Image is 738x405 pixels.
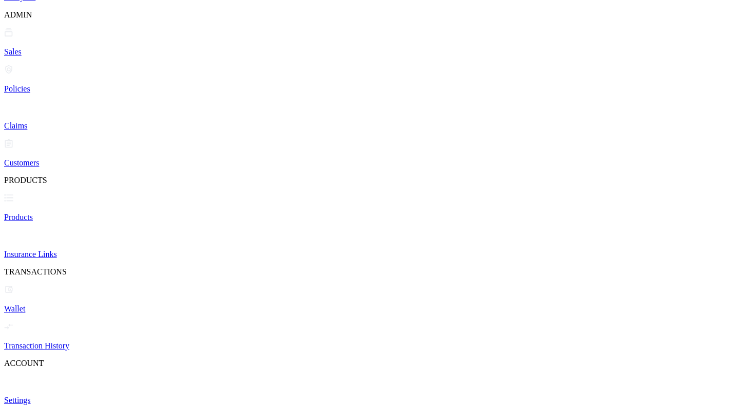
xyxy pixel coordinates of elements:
p: Wallet [4,304,734,314]
a: Insurance Links [4,232,734,259]
a: Sales [4,30,734,57]
p: Claims [4,121,734,131]
p: Sales [4,47,734,57]
p: PRODUCTS [4,176,734,185]
a: Claims [4,104,734,131]
p: Settings [4,396,734,405]
p: Customers [4,158,734,168]
p: Transaction History [4,341,734,351]
p: ACCOUNT [4,359,734,368]
p: Policies [4,84,734,94]
a: Settings [4,378,734,405]
p: Insurance Links [4,250,734,259]
a: Wallet [4,287,734,314]
p: ADMIN [4,10,734,20]
a: Transaction History [4,324,734,351]
a: Policies [4,67,734,94]
p: TRANSACTIONS [4,267,734,277]
a: Customers [4,141,734,168]
a: Products [4,195,734,222]
p: Products [4,213,734,222]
